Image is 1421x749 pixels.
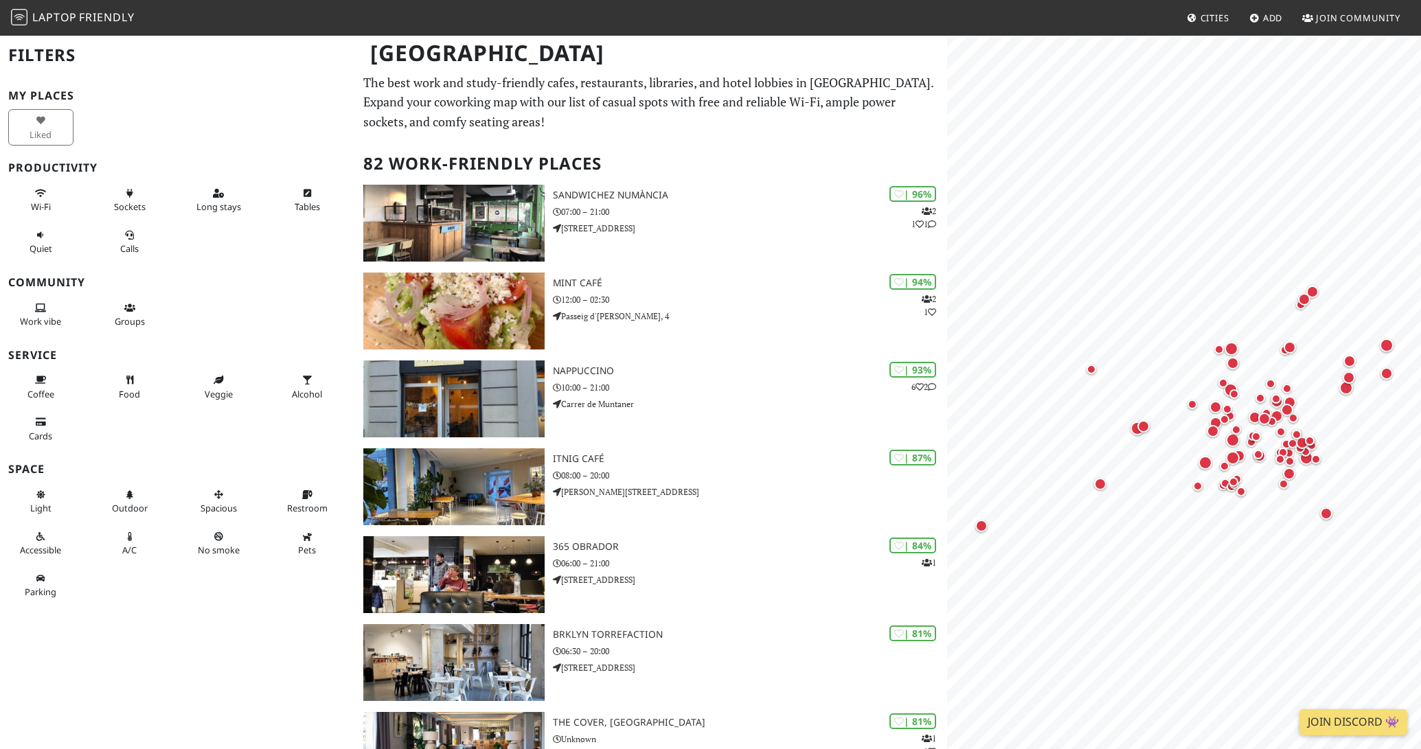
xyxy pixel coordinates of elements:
span: Smoke free [198,544,240,556]
h2: 82 Work-Friendly Places [363,143,939,185]
img: BRKLYN Torrefaction [363,624,544,701]
div: Map marker [1268,393,1286,411]
p: Passeig d'[PERSON_NAME], 4 [553,310,948,323]
div: Map marker [1216,411,1233,428]
button: Quiet [8,224,73,260]
div: Map marker [1272,451,1288,468]
span: Accessible [20,544,61,556]
span: Quiet [30,242,52,255]
div: | 81% [889,713,936,729]
span: Coffee [27,388,54,400]
div: Map marker [1211,341,1227,358]
div: | 84% [889,538,936,553]
div: Map marker [1285,410,1301,426]
div: Map marker [1226,386,1242,402]
button: Restroom [275,483,340,520]
div: Map marker [1207,398,1225,416]
span: Parking [25,586,56,598]
a: BRKLYN Torrefaction | 81% BRKLYN Torrefaction 06:30 – 20:00 [STREET_ADDRESS] [355,624,947,701]
button: Long stays [186,182,251,218]
span: Pet friendly [298,544,316,556]
button: Calls [97,224,162,260]
div: Map marker [1340,369,1358,387]
h3: My Places [8,89,347,102]
div: Map marker [1252,390,1269,406]
p: 08:00 – 20:00 [553,469,948,482]
div: | 87% [889,450,936,465]
div: Map marker [1304,283,1321,301]
h3: Itnig Café [553,453,948,465]
h3: SandwiChez Numància [553,189,948,201]
h3: Community [8,276,347,289]
span: Veggie [205,388,233,400]
div: Map marker [1216,458,1233,474]
div: | 93% [889,362,936,378]
div: Map marker [1248,428,1264,445]
h3: The Cover, [GEOGRAPHIC_DATA] [553,717,948,728]
div: Map marker [1222,339,1241,358]
div: Map marker [1293,297,1309,313]
div: Map marker [1282,453,1298,470]
button: Cards [8,411,73,447]
p: 12:00 – 02:30 [553,293,948,306]
span: Credit cards [29,430,52,442]
p: Unknown [553,733,948,746]
div: Map marker [1281,338,1299,356]
div: Map marker [1272,444,1288,461]
div: Map marker [1295,290,1313,308]
div: Map marker [1225,474,1242,490]
div: Map marker [1378,365,1396,382]
a: Join Community [1297,5,1406,30]
p: The best work and study-friendly cafes, restaurants, libraries, and hotel lobbies in [GEOGRAPHIC_... [363,73,939,132]
a: Itnig Café | 87% Itnig Café 08:00 – 20:00 [PERSON_NAME][STREET_ADDRESS] [355,448,947,525]
div: Map marker [1337,378,1356,397]
div: Map marker [1281,393,1299,411]
div: Map marker [1264,413,1280,430]
span: Group tables [115,315,145,327]
p: [STREET_ADDRESS] [553,661,948,674]
div: Map marker [1226,476,1242,492]
button: Veggie [186,369,251,405]
h3: BRKLYN Torrefaction [553,629,948,641]
div: Map marker [1341,352,1359,370]
div: Map marker [1288,426,1305,443]
div: Map marker [1317,505,1335,522]
span: Restroom [287,502,328,514]
button: Tables [275,182,340,218]
button: Sockets [97,182,162,218]
div: Map marker [1215,477,1231,494]
a: Nappuccino | 93% 62 Nappuccino 10:00 – 21:00 Carrer de Muntaner [355,360,947,437]
button: Coffee [8,369,73,405]
button: Pets [275,525,340,562]
p: 1 [922,556,936,569]
h1: [GEOGRAPHIC_DATA] [359,34,944,72]
span: Join Community [1316,12,1400,24]
div: Map marker [1244,428,1261,444]
div: Map marker [1284,435,1301,452]
div: Map marker [1223,479,1240,495]
div: Map marker [1262,376,1279,392]
button: Groups [97,297,162,333]
span: Outdoor area [112,502,148,514]
img: LaptopFriendly [11,9,27,25]
div: Map marker [1280,465,1298,483]
div: Map marker [1377,336,1396,355]
p: Carrer de Muntaner [553,397,948,411]
div: Map marker [1243,434,1260,450]
button: Light [8,483,73,520]
div: Map marker [1233,483,1249,500]
div: | 96% [889,186,936,202]
span: Food [119,388,140,400]
span: People working [20,315,61,327]
a: Join Discord 👾 [1299,709,1407,735]
img: Mint Café [363,273,544,349]
div: Map marker [1229,471,1245,487]
button: Food [97,369,162,405]
div: Map marker [1128,419,1147,438]
div: Map marker [1279,380,1295,397]
p: 06:30 – 20:00 [553,645,948,658]
div: | 81% [889,625,936,641]
div: Map marker [1224,354,1242,372]
div: Map marker [1246,408,1264,426]
span: Alcohol [292,388,322,400]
